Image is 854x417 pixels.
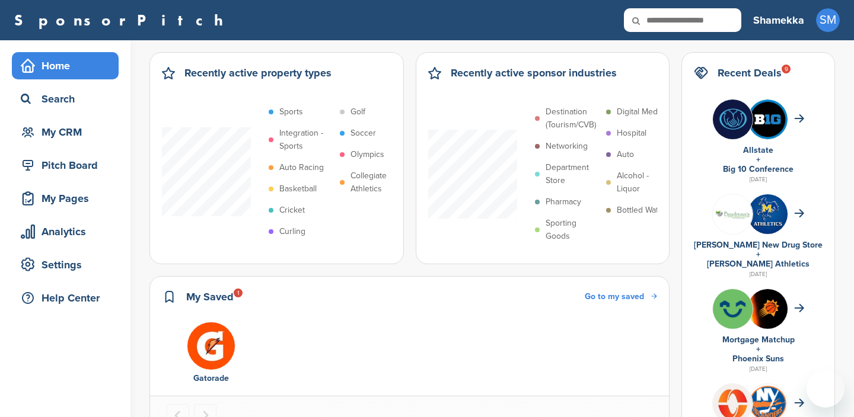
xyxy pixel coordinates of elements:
[279,182,317,195] p: Basketball
[12,52,119,79] a: Home
[723,164,794,174] a: Big 10 Conference
[451,65,617,81] h2: Recently active sponsor industries
[617,105,664,118] p: Digital Media
[713,194,753,234] img: Group 247
[18,155,119,176] div: Pitch Board
[173,372,250,385] div: Gatorade
[279,105,303,118] p: Sports
[12,152,119,179] a: Pitch Board
[694,364,823,374] div: [DATE]
[173,322,250,386] a: Uaqc9ec6 400x400 Gatorade
[748,289,788,329] img: 70sdsdto 400x400
[694,174,823,185] div: [DATE]
[12,185,119,212] a: My Pages
[18,221,119,242] div: Analytics
[546,161,600,187] p: Department Store
[585,291,644,301] span: Go to my saved
[617,127,646,140] p: Hospital
[12,284,119,312] a: Help Center
[743,145,773,155] a: Allstate
[184,65,332,81] h2: Recently active property types
[279,225,305,238] p: Curling
[722,335,795,345] a: Mortgage Matchup
[14,12,231,28] a: SponsorPitch
[748,194,788,234] img: Zebvxuqj 400x400
[694,269,823,280] div: [DATE]
[18,55,119,76] div: Home
[713,100,753,139] img: Bi wggbs 400x400
[732,354,784,364] a: Phoenix Suns
[546,195,581,208] p: Pharmacy
[816,8,840,32] span: SM
[279,127,334,153] p: Integration - Sports
[546,140,588,153] p: Networking
[713,289,753,329] img: Flurpgkm 400x400
[585,290,657,303] a: Go to my saved
[12,251,119,278] a: Settings
[18,287,119,309] div: Help Center
[12,118,119,146] a: My CRM
[187,322,235,370] img: Uaqc9ec6 400x400
[350,105,365,118] p: Golf
[18,254,119,275] div: Settings
[807,370,845,408] iframe: Button to launch messaging window
[756,155,760,165] a: +
[186,288,234,305] h2: My Saved
[12,85,119,113] a: Search
[617,204,666,217] p: Bottled Water
[753,7,804,33] a: Shamekka
[18,188,119,209] div: My Pages
[234,288,243,297] div: 1
[718,65,782,81] h2: Recent Deals
[753,12,804,28] h3: Shamekka
[617,148,634,161] p: Auto
[782,65,791,73] div: 9
[279,204,305,217] p: Cricket
[748,100,788,139] img: Eum25tej 400x400
[18,88,119,110] div: Search
[707,259,810,269] a: [PERSON_NAME] Athletics
[546,217,600,243] p: Sporting Goods
[546,105,600,131] p: Destination (Tourism/CVB)
[756,249,760,259] a: +
[350,127,376,140] p: Soccer
[279,161,324,174] p: Auto Racing
[756,344,760,354] a: +
[350,148,384,161] p: Olympics
[617,169,671,195] p: Alcohol - Liquor
[18,121,119,143] div: My CRM
[167,322,256,386] div: 1 of 1
[350,169,405,195] p: Collegiate Athletics
[694,240,823,250] a: [PERSON_NAME] New Drug Store
[12,218,119,245] a: Analytics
